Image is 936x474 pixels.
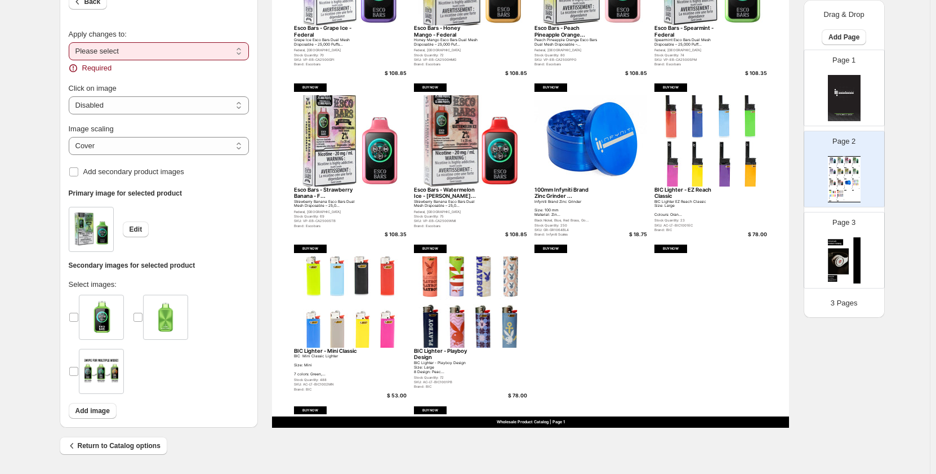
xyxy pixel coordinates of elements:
img: primaryImage [654,95,767,187]
div: BIC Mini Classic Lighter Size: Mini 7 colors: Green,... [829,197,833,199]
div: SKU: VP-EB-CA2500GPI [294,57,359,61]
div: BUY NOW [534,83,567,92]
div: Federal, [GEOGRAPHIC_DATA] [414,48,479,52]
div: Brand: Escobars [654,62,720,66]
div: Infyniti Brand Zinc Grinder Size: 100 mm Material: Zin... [534,200,600,218]
div: $ 108.35 [834,166,836,167]
div: Brand: Escobars [414,224,479,228]
div: Brand: BIC [654,228,720,232]
div: BIC Lighter EZ Reach Classic Size: Large Colours: Oran... [852,186,856,187]
img: primaryImage [837,169,844,175]
div: Wholesale Product Catalog [828,156,861,157]
div: Page 3cover page [804,212,885,289]
div: Stock Quantity: 72 [414,375,479,379]
img: primaryImage [852,169,859,175]
div: $ 108.85 [857,166,859,167]
div: Page 1cover page [804,50,885,126]
p: 3 Pages [831,298,858,309]
span: Add secondary product images [83,167,184,176]
div: Brand: BIC [414,384,479,388]
div: Spearmint Esco Bars Dual Mesh Disposable – 25,000 Puff... [654,38,720,47]
img: product image [84,352,118,391]
img: cover page [828,75,861,121]
div: Esco Bars - Spearmint - Federal [654,25,720,38]
div: Wholesale Product Catalog | Page 1 [272,417,789,428]
img: primaryImage [844,179,852,185]
div: BIC Lighter - Mini Classic [294,348,359,354]
div: BUY NOW [654,83,687,92]
div: SKU: AC-LT-BIC1001PB [414,380,479,384]
button: Add image [69,403,117,419]
span: Required [82,63,112,74]
div: $ 108.85 [849,166,852,167]
div: BIC Lighter - Playboy Design Size: Large 8 Design: Peac... [837,197,841,198]
div: Stock Quantity: 74 [654,53,720,57]
img: primaryImage [837,157,844,163]
div: $ 108.35 [857,178,859,178]
div: Page 2Wholesale Product CatalogprimaryImageEsco Bars - Blue Razz - FederalBlue Razz Esco Bars Dua... [804,131,885,207]
div: Infyniti Brand Zinc Grinder Size: 100 mm Material: Zin... [844,186,848,187]
div: BUY NOW [414,245,447,253]
div: BIC Lighter - Playboy Design Size: Large 8 Design: Peac... [414,361,479,375]
div: Federal, [GEOGRAPHIC_DATA] [294,210,359,214]
div: SKU: VP-EB-CA2500STB [294,219,359,223]
div: Brand: Escobars [294,224,359,228]
div: Strawberry Banana Esco Bars Dual Mesh Disposable – 25,0... [294,200,359,209]
div: SKU: VP-EB-CA2500PPO [534,57,600,61]
div: BIC Lighter EZ Reach Classic Size: Large Colours: Oran... [654,200,720,218]
div: $ 108.85 [614,70,647,77]
img: primaryImage [294,256,407,348]
div: Esco Bars - Grape Ice - Federal [294,25,359,38]
div: BUY NOW [837,167,839,168]
div: Stock Quantity: 488 [294,378,359,382]
img: primaryImage [294,95,407,187]
img: primaryImage [837,191,844,197]
div: Federal, [GEOGRAPHIC_DATA] [534,48,600,52]
div: $ 108.85 [842,178,844,178]
img: primaryImage [837,179,844,185]
div: $ 108.85 [374,70,407,77]
div: $ 108.85 [849,178,852,178]
div: BUY NOW [414,83,447,92]
div: Stock Quantity: 69 [294,214,359,218]
div: Brand: Escobars [534,62,600,66]
div: SKU: AC-LT-BIC1002MN [294,382,359,386]
div: $ 53.00 [834,200,836,201]
div: BUY NOW [414,406,447,415]
div: BUY NOW [294,245,327,253]
button: Add Page [822,29,866,45]
div: Stock Quantity: 250 [534,223,600,227]
img: primaryImage [852,179,859,185]
div: Brand: Escobars [414,62,479,66]
span: Edit [130,225,142,234]
div: $ 78.00 [494,393,527,399]
img: primaryImage [829,179,836,185]
p: Drag & Drop [824,9,864,20]
div: SKU: VP-EB-CA2500WMI [414,219,479,223]
div: Black Nickel, Blue, Red Brass, Go... [534,218,600,222]
p: Page 3 [832,217,855,228]
div: Federal, [GEOGRAPHIC_DATA] [294,48,359,52]
img: primaryImage [829,191,836,197]
div: Stock Quantity: 70 [294,53,359,57]
div: Federal, [GEOGRAPHIC_DATA] [414,210,479,214]
button: Edit [123,222,149,237]
div: BUY NOW [294,83,327,92]
div: BUY NOW [829,167,831,168]
div: BUY NOW [294,406,327,415]
img: primaryImage [534,95,647,187]
div: Stock Quantity: 72 [414,53,479,57]
img: primaryImage [829,157,836,163]
div: $ 108.35 [734,70,767,77]
div: SKU: GR-GR1064BL4 [534,228,600,232]
p: Select images: [69,279,249,290]
div: 100mm Infyniti Brand Zinc Grinder ... [534,187,600,200]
